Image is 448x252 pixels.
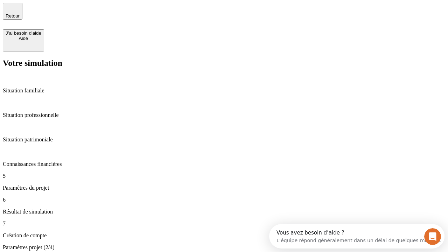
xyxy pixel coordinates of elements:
[6,30,41,36] div: J’ai besoin d'aide
[3,161,445,167] p: Connaissances financières
[269,224,444,248] iframe: Intercom live chat discovery launcher
[3,29,44,51] button: J’ai besoin d'aideAide
[3,87,445,94] p: Situation familiale
[3,197,445,203] p: 6
[3,209,445,215] p: Résultat de simulation
[3,244,445,251] p: Paramètres projet (2/4)
[7,6,172,12] div: Vous avez besoin d’aide ?
[3,3,22,20] button: Retour
[3,232,445,239] p: Création de compte
[3,185,445,191] p: Paramètres du projet
[3,136,445,143] p: Situation patrimoniale
[3,173,445,179] p: 5
[6,13,20,19] span: Retour
[7,12,172,19] div: L’équipe répond généralement dans un délai de quelques minutes.
[6,36,41,41] div: Aide
[3,3,193,22] div: Ouvrir le Messenger Intercom
[424,228,441,245] iframe: Intercom live chat
[3,220,445,227] p: 7
[3,112,445,118] p: Situation professionnelle
[3,58,445,68] h2: Votre simulation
